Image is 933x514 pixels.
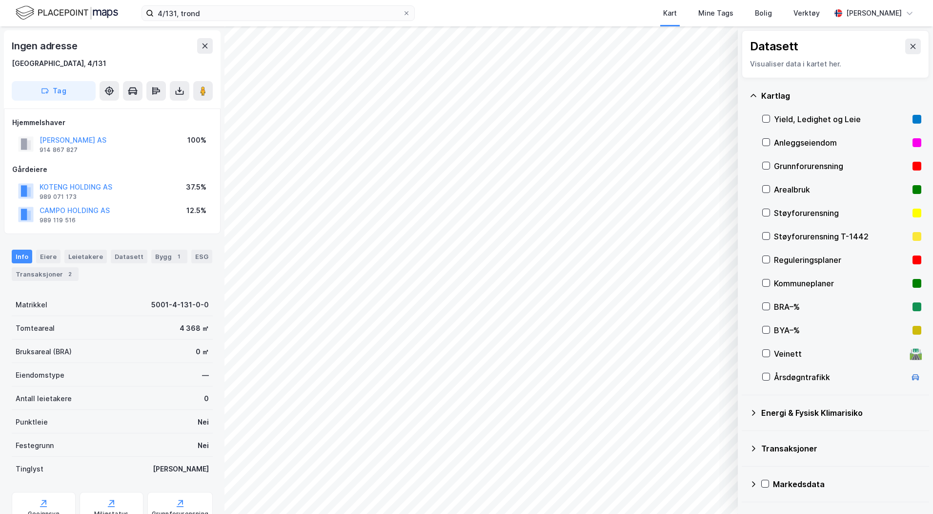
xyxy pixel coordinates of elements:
div: Datasett [111,250,147,263]
div: Kart [663,7,677,19]
div: Mine Tags [698,7,733,19]
div: Info [12,250,32,263]
div: Bolig [755,7,772,19]
div: Støyforurensning T-1442 [774,231,909,242]
button: Tag [12,81,96,101]
div: 12.5% [186,205,206,216]
div: 989 071 173 [40,193,77,201]
div: Punktleie [16,416,48,428]
div: Støyforurensning [774,207,909,219]
div: Antall leietakere [16,393,72,405]
div: Nei [198,416,209,428]
input: Søk på adresse, matrikkel, gårdeiere, leietakere eller personer [154,6,403,21]
div: 37.5% [186,181,206,193]
div: 5001-4-131-0-0 [151,299,209,311]
div: Matrikkel [16,299,47,311]
div: Tomteareal [16,322,55,334]
div: Grunnforurensning [774,160,909,172]
div: 0 [204,393,209,405]
iframe: Chat Widget [884,467,933,514]
div: Reguleringsplaner [774,254,909,266]
div: Kommuneplaner [774,278,909,289]
div: Datasett [750,39,798,54]
div: [PERSON_NAME] [846,7,902,19]
div: 🛣️ [909,347,922,360]
div: Markedsdata [773,478,921,490]
img: logo.f888ab2527a4732fd821a326f86c7f29.svg [16,4,118,21]
div: Leietakere [64,250,107,263]
div: 100% [187,134,206,146]
div: 914 867 827 [40,146,78,154]
div: 2 [65,269,75,279]
div: Årsdøgntrafikk [774,371,906,383]
div: ESG [191,250,212,263]
div: Transaksjoner [761,443,921,454]
div: Bygg [151,250,187,263]
div: 0 ㎡ [196,346,209,358]
div: Yield, Ledighet og Leie [774,113,909,125]
div: BRA–% [774,301,909,313]
div: [GEOGRAPHIC_DATA], 4/131 [12,58,106,69]
div: Transaksjoner [12,267,79,281]
div: 1 [174,252,183,261]
div: [PERSON_NAME] [153,463,209,475]
div: Gårdeiere [12,164,212,175]
div: 4 368 ㎡ [180,322,209,334]
div: Veinett [774,348,906,360]
div: Eiere [36,250,61,263]
div: BYA–% [774,324,909,336]
div: Festegrunn [16,440,54,451]
div: Kontrollprogram for chat [884,467,933,514]
div: Nei [198,440,209,451]
div: Hjemmelshaver [12,117,212,128]
div: 989 119 516 [40,216,76,224]
div: Visualiser data i kartet her. [750,58,921,70]
div: Arealbruk [774,184,909,195]
div: Energi & Fysisk Klimarisiko [761,407,921,419]
div: Eiendomstype [16,369,64,381]
div: Verktøy [793,7,820,19]
div: Anleggseiendom [774,137,909,149]
div: Bruksareal (BRA) [16,346,72,358]
div: — [202,369,209,381]
div: Ingen adresse [12,38,79,54]
div: Tinglyst [16,463,43,475]
div: Kartlag [761,90,921,102]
